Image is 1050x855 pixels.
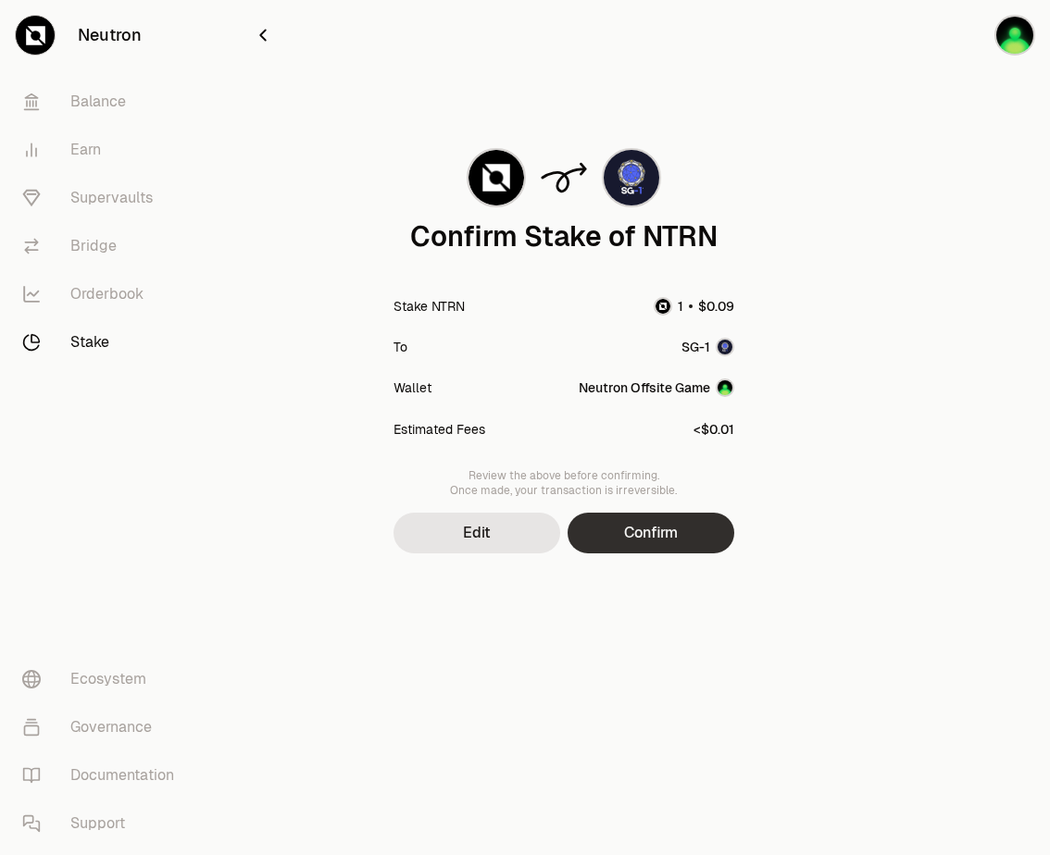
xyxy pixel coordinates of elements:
img: SG-1 Logo [602,148,661,207]
img: Account Image [716,378,734,397]
a: Ecosystem [7,655,200,703]
div: Review the above before confirming. Once made, your transaction is irreversible. [394,468,734,498]
button: Confirm [568,513,734,553]
a: Orderbook [7,270,200,318]
a: Documentation [7,751,200,799]
div: Stake NTRN [394,297,465,316]
div: Neutron Offsite Game [579,378,710,397]
a: Stake [7,318,200,366]
div: To [394,338,407,356]
div: Estimated Fees [394,420,485,439]
button: Neutron Offsite Game [579,378,734,397]
div: Wallet [394,378,431,397]
div: SG-1 [681,338,710,356]
a: Governance [7,703,200,751]
div: Confirm Stake of NTRN [394,222,734,252]
img: Neutron Offsite Game [994,15,1035,56]
img: SG-1 Logo [716,338,734,356]
a: Support [7,799,200,848]
img: NTRN Logo [656,299,670,314]
button: Edit [394,513,560,553]
img: NTRN Logo [469,150,524,205]
a: Balance [7,78,200,126]
a: Earn [7,126,200,174]
a: Supervaults [7,174,200,222]
a: Bridge [7,222,200,270]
